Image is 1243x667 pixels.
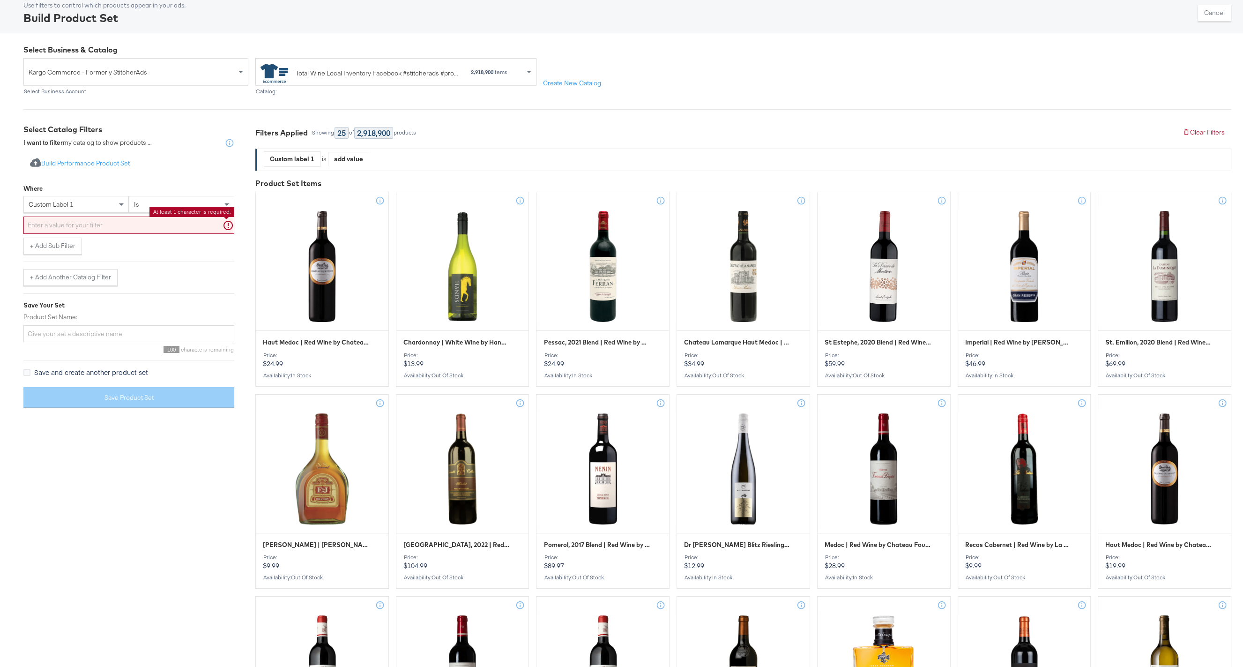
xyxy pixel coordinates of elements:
[825,352,943,368] p: $59.99
[853,372,885,379] span: out of stock
[1105,352,1224,368] p: $69.99
[1133,574,1165,581] span: out of stock
[403,372,522,379] div: Availability :
[965,338,1072,347] span: Imperial | Red Wine by Cune | 750ml | Barrel Score 90 Points
[29,200,74,209] span: custom label 1
[393,129,417,136] div: products
[23,301,234,310] div: Save Your Set
[536,75,608,92] button: Create New Catalog
[403,554,522,570] p: $104.99
[684,554,803,561] div: Price:
[825,554,943,570] p: $28.99
[543,574,662,581] div: Availability :
[263,554,381,570] p: $9.99
[572,372,592,379] span: in stock
[23,138,152,148] div: my catalog to show products ...
[965,352,1084,368] p: $46.99
[34,367,148,377] span: Save and create another product set
[965,554,1084,570] p: $9.99
[349,129,354,136] div: of
[263,554,381,561] div: Price:
[23,269,118,286] button: + Add Another Catalog Filter
[134,200,139,209] span: is
[291,574,323,581] span: out of stock
[23,88,248,95] div: Select Business Account
[1133,372,1165,379] span: out of stock
[1198,5,1231,22] button: Cancel
[263,352,381,359] div: Price:
[312,129,335,136] div: Showing
[543,352,662,359] div: Price:
[263,352,381,368] p: $24.99
[965,574,1084,581] div: Availability :
[543,554,662,561] div: Price:
[712,574,732,581] span: in stock
[23,238,82,255] button: + Add Sub Filter
[1176,124,1231,141] button: Clear Filters
[354,127,393,139] div: 2,918,900
[825,554,943,561] div: Price:
[328,152,369,166] div: add value
[23,45,1231,55] div: Select Business & Catalog
[825,574,943,581] div: Availability :
[965,352,1084,359] div: Price:
[965,372,1084,379] div: Availability :
[23,124,234,135] div: Select Catalog Filters
[825,372,943,379] div: Availability :
[432,372,463,379] span: out of stock
[470,69,508,75] div: items
[543,352,662,368] p: $24.99
[255,178,1231,189] div: Product Set Items
[153,208,231,216] li: At least 1 character is required.
[1105,372,1224,379] div: Availability :
[291,372,311,379] span: in stock
[825,540,931,549] span: Medoc | Red Wine by Chateau Fourcas Dupre | 750ml
[965,540,1072,549] span: Recas Cabernet | Red Wine by La Putere | 750ml | Oman
[255,127,308,138] div: Filters Applied
[263,574,381,581] div: Availability :
[965,554,1084,561] div: Price:
[543,540,650,549] span: Pomerol, 2017 Blend | Red Wine by Chateau Nenin | 750ml | Bordeaux
[296,68,461,78] div: Total Wine Local Inventory Facebook #stitcherads #product-catalog #keep
[1105,554,1224,561] div: Price:
[403,574,522,581] div: Availability :
[684,352,803,368] p: $34.99
[543,338,650,347] span: Pessac, 2021 Blend | Red Wine by Chateau Ferran | 750ml | Bordeaux
[403,540,510,549] span: Merlot Walla Valley, 2022 | Red Wine by Leonetti | 750ml | Columbia Valley Barrel Score 93 Points
[1105,574,1224,581] div: Availability :
[23,217,234,234] input: Enter a value for your filter
[23,184,43,193] div: Where
[23,155,136,172] button: Build Performance Product Set
[23,325,234,343] input: Give your set a descriptive name
[684,338,790,347] span: Chateau Lamarque Haut Medoc | Red Wine by Chateau de Lamarque | 750ml
[684,372,803,379] div: Availability :
[1105,540,1212,549] span: Haut Medoc | Red Wine by Chateau du Retout | 750ml
[320,155,328,164] div: is
[684,574,803,581] div: Availability :
[23,138,63,147] strong: I want to filter
[825,352,943,359] div: Price:
[263,338,369,347] span: Haut Medoc | Red Wine by Chateau du Retout | 750ml
[23,346,234,353] div: characters remaining
[572,574,603,581] span: out of stock
[825,338,931,347] span: St Estephe, 2020 Blend | Red Wine by La Dame de Montrose | 750ml | Bordeaux
[543,554,662,570] p: $89.97
[263,372,381,379] div: Availability :
[255,88,536,95] div: Catalog:
[1105,554,1224,570] p: $19.99
[164,346,179,353] span: 100
[853,574,873,581] span: in stock
[432,574,463,581] span: out of stock
[335,127,349,139] div: 25
[23,313,234,322] label: Product Set Name:
[993,372,1013,379] span: in stock
[1105,338,1212,347] span: St. Emilion, 2020 Blend | Red Wine by Chateau La Dominique | 750ml | Bordeaux
[471,68,493,75] strong: 2,918,900
[684,540,790,549] span: Dr Heidemanns Blitz Riesling | White Wine by Dr Heidemanns-Bergweiler | 750ml | Germany Barrel Sc...
[403,352,522,359] div: Price:
[264,152,320,166] div: Custom label 1
[712,372,744,379] span: out of stock
[263,540,369,549] span: Brandy | Brandy & Cognac by E & J | 750ml | California
[1105,352,1224,359] div: Price:
[403,554,522,561] div: Price:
